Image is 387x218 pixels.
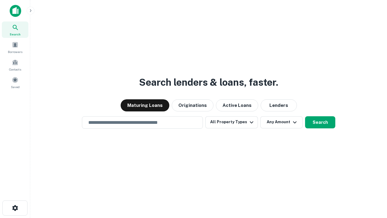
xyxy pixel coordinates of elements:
[205,116,258,128] button: All Property Types
[172,99,213,111] button: Originations
[8,49,22,54] span: Borrowers
[305,116,335,128] button: Search
[261,99,297,111] button: Lenders
[139,75,278,90] h3: Search lenders & loans, faster.
[2,57,28,73] a: Contacts
[216,99,258,111] button: Active Loans
[260,116,303,128] button: Any Amount
[10,5,21,17] img: capitalize-icon.png
[357,170,387,199] iframe: Chat Widget
[11,84,20,89] span: Saved
[2,39,28,55] a: Borrowers
[10,32,21,37] span: Search
[9,67,21,72] span: Contacts
[121,99,169,111] button: Maturing Loans
[2,21,28,38] a: Search
[2,74,28,91] a: Saved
